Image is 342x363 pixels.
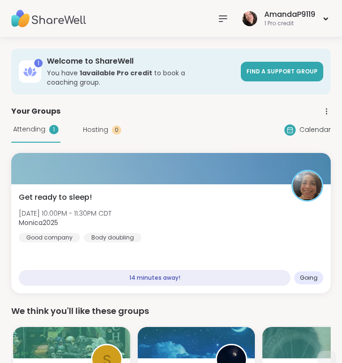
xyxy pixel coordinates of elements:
[34,59,43,67] div: 1
[84,233,141,242] div: Body doubling
[11,106,60,117] span: Your Groups
[83,125,108,135] span: Hosting
[13,124,45,134] span: Attending
[19,218,58,227] b: Monica2025
[11,2,86,35] img: ShareWell Nav Logo
[242,11,257,26] img: AmandaP9119
[80,68,152,78] b: 1 available Pro credit
[47,68,235,87] h3: You have to book a coaching group.
[49,125,59,134] div: 1
[241,62,323,81] a: Find a support group
[19,192,92,203] span: Get ready to sleep!
[300,274,318,282] span: Going
[19,270,290,286] div: 14 minutes away!
[47,56,235,66] h3: Welcome to ShareWell
[246,67,318,75] span: Find a support group
[293,171,322,200] img: Monica2025
[19,209,112,218] span: [DATE] 10:00PM - 11:30PM CDT
[264,9,315,20] div: AmandaP9119
[19,233,80,242] div: Good company
[264,20,315,28] div: 1 Pro credit
[112,125,121,135] div: 0
[299,125,331,135] span: Calendar
[11,305,331,318] div: We think you'll like these groups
